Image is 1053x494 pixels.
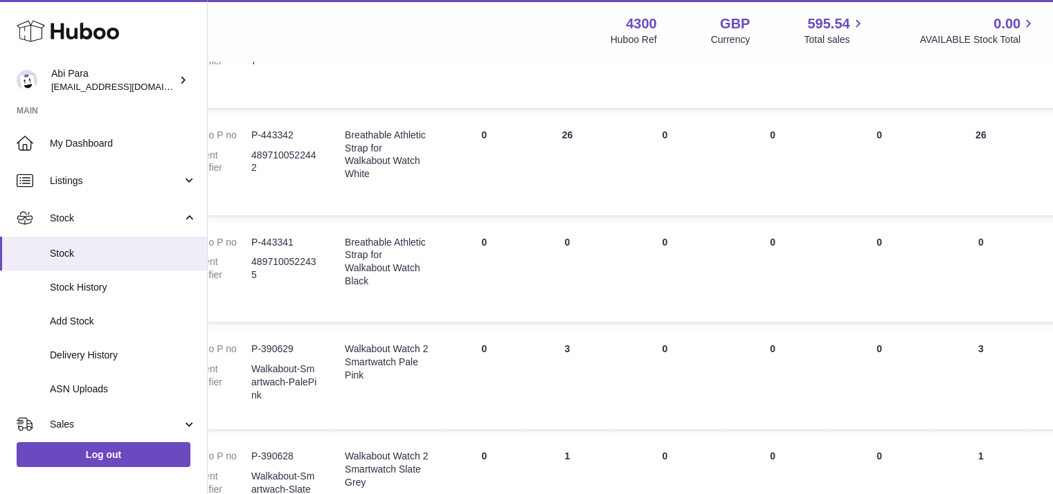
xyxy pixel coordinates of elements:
[186,255,251,282] dt: Current identifier
[50,315,197,328] span: Add Stock
[50,281,197,294] span: Stock History
[525,115,609,215] td: 26
[186,129,251,142] dt: Huboo P no
[186,363,251,402] dt: Current identifier
[934,222,1028,322] td: 0
[934,329,1028,429] td: 3
[251,363,317,402] dd: Walkabout-Smartwach-PalePink
[345,129,429,181] div: Breathable Athletic Strap for Walkabout Watch White
[721,329,825,429] td: 0
[186,450,251,463] dt: Huboo P no
[345,342,429,382] div: Walkabout Watch 2 Smartwatch Pale Pink
[50,212,182,225] span: Stock
[345,450,429,489] div: Walkabout Watch 2 Smartwatch Slate Grey
[251,450,317,463] dd: P-390628
[919,33,1036,46] span: AVAILABLE Stock Total
[993,15,1020,33] span: 0.00
[609,222,721,322] td: 0
[876,343,882,354] span: 0
[50,247,197,260] span: Stock
[525,222,609,322] td: 0
[345,236,429,289] div: Breathable Athletic Strap for Walkabout Watch Black
[17,442,190,467] a: Log out
[442,329,525,429] td: 0
[721,115,825,215] td: 0
[17,70,37,91] img: Abi@mifo.co.uk
[251,149,317,175] dd: 4897100522442
[876,450,882,461] span: 0
[442,222,525,322] td: 0
[525,329,609,429] td: 3
[934,115,1028,215] td: 26
[251,236,317,249] dd: P-443341
[50,383,197,396] span: ASN Uploads
[721,222,825,322] td: 0
[609,115,721,215] td: 0
[51,67,176,93] div: Abi Para
[720,15,750,33] strong: GBP
[876,129,882,140] span: 0
[50,418,182,431] span: Sales
[186,236,251,249] dt: Huboo P no
[807,15,849,33] span: 595.54
[804,33,865,46] span: Total sales
[251,255,317,282] dd: 4897100522435
[186,342,251,356] dt: Huboo P no
[609,329,721,429] td: 0
[251,129,317,142] dd: P-443342
[50,349,197,362] span: Delivery History
[51,81,204,92] span: [EMAIL_ADDRESS][DOMAIN_NAME]
[611,33,657,46] div: Huboo Ref
[50,137,197,150] span: My Dashboard
[626,15,657,33] strong: 4300
[186,149,251,175] dt: Current identifier
[804,15,865,46] a: 595.54 Total sales
[50,174,182,187] span: Listings
[442,115,525,215] td: 0
[251,342,317,356] dd: P-390629
[919,15,1036,46] a: 0.00 AVAILABLE Stock Total
[876,237,882,248] span: 0
[711,33,750,46] div: Currency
